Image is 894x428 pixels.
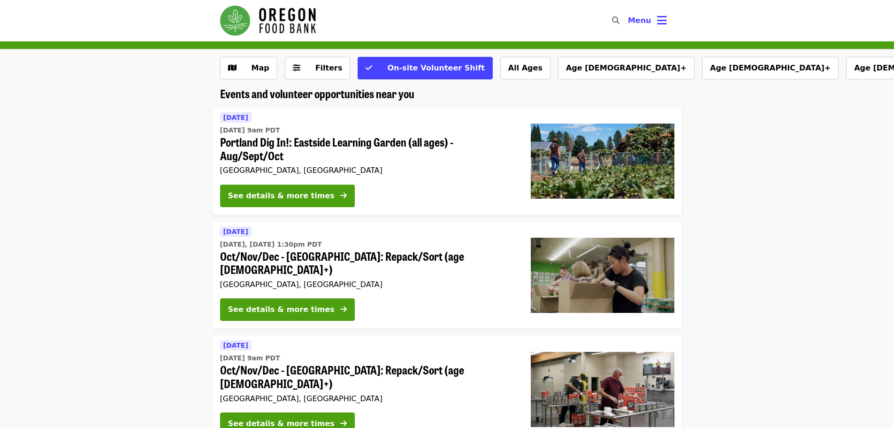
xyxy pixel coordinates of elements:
div: [GEOGRAPHIC_DATA], [GEOGRAPHIC_DATA] [220,280,516,289]
button: All Ages [500,57,550,79]
i: arrow-right icon [340,419,347,428]
button: See details & more times [220,185,355,207]
i: search icon [612,16,619,25]
span: Menu [628,16,651,25]
button: Age [DEMOGRAPHIC_DATA]+ [702,57,839,79]
i: arrow-right icon [340,305,347,314]
button: On-site Volunteer Shift [358,57,492,79]
img: Oct/Nov/Dec - Portland: Repack/Sort (age 8+) organized by Oregon Food Bank [531,238,674,313]
button: Toggle account menu [620,9,674,32]
button: Filters (0 selected) [285,57,351,79]
time: [DATE], [DATE] 1:30pm PDT [220,240,322,249]
span: Oct/Nov/Dec - [GEOGRAPHIC_DATA]: Repack/Sort (age [DEMOGRAPHIC_DATA]+) [220,363,516,390]
i: sliders-h icon [293,63,300,72]
span: [DATE] [223,114,248,121]
div: See details & more times [228,190,335,202]
button: Age [DEMOGRAPHIC_DATA]+ [558,57,695,79]
input: Search [625,9,633,32]
span: Filters [315,63,343,72]
div: See details & more times [228,304,335,315]
i: bars icon [657,14,667,27]
span: Portland Dig In!: Eastside Learning Garden (all ages) - Aug/Sept/Oct [220,135,516,163]
time: [DATE] 9am PDT [220,125,280,135]
img: Oregon Food Bank - Home [220,6,316,36]
a: See details for "Portland Dig In!: Eastside Learning Garden (all ages) - Aug/Sept/Oct" [213,108,682,215]
img: Oct/Nov/Dec - Portland: Repack/Sort (age 16+) organized by Oregon Food Bank [531,352,674,427]
div: [GEOGRAPHIC_DATA], [GEOGRAPHIC_DATA] [220,394,516,403]
span: Events and volunteer opportunities near you [220,85,414,101]
a: See details for "Oct/Nov/Dec - Portland: Repack/Sort (age 8+)" [213,222,682,329]
i: check icon [366,63,372,72]
i: map icon [228,63,237,72]
time: [DATE] 9am PDT [220,353,280,363]
button: Show map view [220,57,277,79]
img: Portland Dig In!: Eastside Learning Garden (all ages) - Aug/Sept/Oct organized by Oregon Food Bank [531,124,674,199]
button: See details & more times [220,298,355,321]
span: Map [252,63,269,72]
span: [DATE] [223,228,248,235]
div: [GEOGRAPHIC_DATA], [GEOGRAPHIC_DATA] [220,166,516,175]
span: Oct/Nov/Dec - [GEOGRAPHIC_DATA]: Repack/Sort (age [DEMOGRAPHIC_DATA]+) [220,249,516,277]
span: [DATE] [223,342,248,349]
span: On-site Volunteer Shift [387,63,484,72]
i: arrow-right icon [340,191,347,200]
